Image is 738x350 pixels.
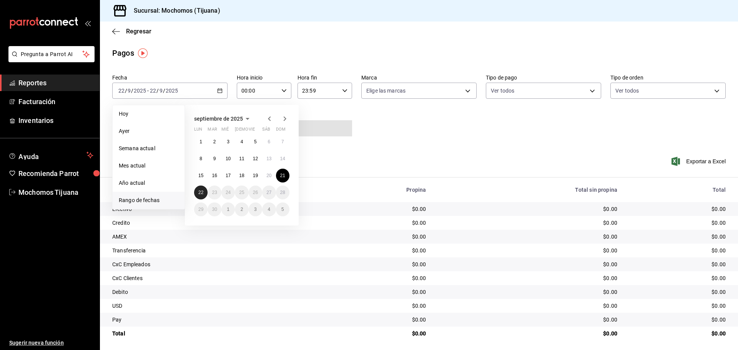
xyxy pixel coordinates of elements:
[213,139,216,144] abbr: 2 de septiembre de 2025
[194,135,208,149] button: 1 de septiembre de 2025
[208,202,221,216] button: 30 de septiembre de 2025
[119,162,178,170] span: Mes actual
[221,152,235,166] button: 10 de septiembre de 2025
[127,88,131,94] input: --
[262,186,276,199] button: 27 de septiembre de 2025
[213,156,216,161] abbr: 9 de septiembre de 2025
[119,127,178,135] span: Ayer
[438,274,617,282] div: $0.00
[194,127,202,135] abbr: lunes
[253,156,258,161] abbr: 12 de septiembre de 2025
[249,127,255,135] abbr: viernes
[241,207,243,212] abbr: 2 de octubre de 2025
[112,47,134,59] div: Pagos
[276,152,289,166] button: 14 de septiembre de 2025
[194,202,208,216] button: 29 de septiembre de 2025
[199,156,202,161] abbr: 8 de septiembre de 2025
[112,330,314,337] div: Total
[8,46,95,62] button: Pregunta a Parrot AI
[119,144,178,153] span: Semana actual
[326,260,426,268] div: $0.00
[280,156,285,161] abbr: 14 de septiembre de 2025
[253,173,258,178] abbr: 19 de septiembre de 2025
[208,135,221,149] button: 2 de septiembre de 2025
[249,202,262,216] button: 3 de octubre de 2025
[147,88,149,94] span: -
[194,186,208,199] button: 22 de septiembre de 2025
[198,190,203,195] abbr: 22 de septiembre de 2025
[438,247,617,254] div: $0.00
[630,316,726,323] div: $0.00
[254,207,257,212] abbr: 3 de octubre de 2025
[630,288,726,296] div: $0.00
[276,135,289,149] button: 7 de septiembre de 2025
[112,219,314,227] div: Credito
[630,233,726,241] div: $0.00
[235,202,248,216] button: 2 de octubre de 2025
[438,316,617,323] div: $0.00
[276,169,289,182] button: 21 de septiembre de 2025
[326,247,426,254] div: $0.00
[194,116,243,122] span: septiembre de 2025
[208,152,221,166] button: 9 de septiembre de 2025
[150,88,156,94] input: --
[249,186,262,199] button: 26 de septiembre de 2025
[112,288,314,296] div: Debito
[268,139,270,144] abbr: 6 de septiembre de 2025
[326,316,426,323] div: $0.00
[630,330,726,337] div: $0.00
[326,187,426,193] div: Propina
[491,87,514,95] span: Ver todos
[249,169,262,182] button: 19 de septiembre de 2025
[438,288,617,296] div: $0.00
[221,186,235,199] button: 24 de septiembre de 2025
[212,190,217,195] abbr: 23 de septiembre de 2025
[262,127,270,135] abbr: sábado
[276,127,286,135] abbr: domingo
[221,135,235,149] button: 3 de septiembre de 2025
[159,88,163,94] input: --
[237,75,291,80] label: Hora inicio
[266,173,271,178] abbr: 20 de septiembre de 2025
[9,339,93,347] span: Sugerir nueva función
[630,302,726,310] div: $0.00
[438,233,617,241] div: $0.00
[239,173,244,178] abbr: 18 de septiembre de 2025
[198,207,203,212] abbr: 29 de septiembre de 2025
[18,115,93,126] span: Inventarios
[227,139,229,144] abbr: 3 de septiembre de 2025
[227,207,229,212] abbr: 1 de octubre de 2025
[194,114,252,123] button: septiembre de 2025
[326,330,426,337] div: $0.00
[118,88,125,94] input: --
[119,196,178,204] span: Rango de fechas
[235,186,248,199] button: 25 de septiembre de 2025
[112,274,314,282] div: CxC Clientes
[239,156,244,161] abbr: 11 de septiembre de 2025
[673,157,726,166] span: Exportar a Excel
[208,169,221,182] button: 16 de septiembre de 2025
[226,190,231,195] abbr: 24 de septiembre de 2025
[194,152,208,166] button: 8 de septiembre de 2025
[112,316,314,323] div: Pay
[281,207,284,212] abbr: 5 de octubre de 2025
[21,50,83,58] span: Pregunta a Parrot AI
[131,88,133,94] span: /
[266,156,271,161] abbr: 13 de septiembre de 2025
[235,169,248,182] button: 18 de septiembre de 2025
[119,110,178,118] span: Hoy
[280,173,285,178] abbr: 21 de septiembre de 2025
[199,139,202,144] abbr: 1 de septiembre de 2025
[5,56,95,64] a: Pregunta a Parrot AI
[361,75,477,80] label: Marca
[133,88,146,94] input: ----
[194,169,208,182] button: 15 de septiembre de 2025
[85,20,91,26] button: open_drawer_menu
[235,135,248,149] button: 4 de septiembre de 2025
[438,330,617,337] div: $0.00
[280,190,285,195] abbr: 28 de septiembre de 2025
[239,190,244,195] abbr: 25 de septiembre de 2025
[18,96,93,107] span: Facturación
[212,173,217,178] abbr: 16 de septiembre de 2025
[326,205,426,213] div: $0.00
